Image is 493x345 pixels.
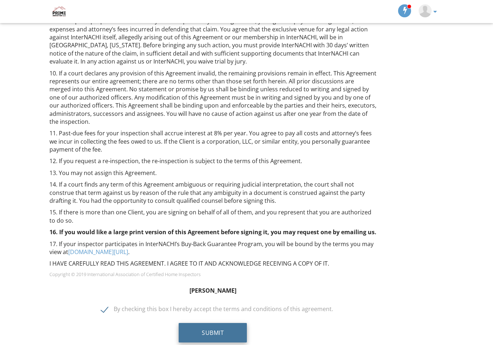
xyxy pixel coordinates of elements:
[49,208,377,224] p: 15. If there is more than one Client, you are signing on behalf of all of them, and you represent...
[49,228,377,236] p: 16. If you would like a large print version of this Agreement before signing it, you may request ...
[68,248,128,256] a: [DOMAIN_NAME][URL]
[189,287,236,294] strong: [PERSON_NAME]
[49,180,377,205] p: 14. If a court finds any term of this Agreement ambiguous or requiring judicial interpretation, t...
[179,323,247,342] button: Submit
[49,259,377,267] p: I HAVE CAREFULLY READ THIS AGREEMENT. I AGREE TO IT AND ACKNOWLEDGE RECEIVING A COPY OF IT.
[49,129,377,153] p: 11. Past-due fees for your inspection shall accrue interest at 8% per year. You agree to pay all ...
[49,9,377,66] p: 9. You agree that the exclusive venue for any litigation arising out of this Agreement shall be i...
[49,169,377,177] p: 13. You may not assign this Agreement.
[419,4,432,17] img: default-user-f0147aede5fd5fa78ca7ade42f37bd4542148d508eef1c3d3ea960f66861d68b.jpg
[49,2,69,21] img: Prime Inspection LLC
[49,69,377,126] p: 10. If a court declares any provision of this Agreement invalid, the remaining provisions remain ...
[49,271,377,277] p: Copyright © 2019 International Association of Certified Home Inspectors
[49,240,377,256] p: 17. If your inspector participates in InterNACHI’s Buy-Back Guarantee Program, you will be bound ...
[49,157,377,165] p: 12. If you request a re-inspection, the re-inspection is subject to the terms of this Agreement.
[101,306,333,315] label: By checking this box I hereby accept the terms and conditions of this agreement.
